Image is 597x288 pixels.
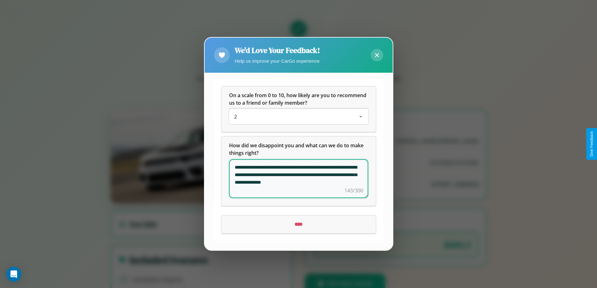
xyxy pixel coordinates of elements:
h2: We'd Love Your Feedback! [235,45,320,55]
span: How did we disappoint you and what can we do to make things right? [229,142,365,157]
span: 2 [234,113,237,120]
div: On a scale from 0 to 10, how likely are you to recommend us to a friend or family member? [222,87,376,132]
div: On a scale from 0 to 10, how likely are you to recommend us to a friend or family member? [229,109,368,124]
div: Give Feedback [589,131,594,157]
div: Open Intercom Messenger [6,267,21,282]
p: Help us improve your CarGo experience [235,57,320,65]
h5: On a scale from 0 to 10, how likely are you to recommend us to a friend or family member? [229,92,368,107]
div: 143/300 [344,187,363,195]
